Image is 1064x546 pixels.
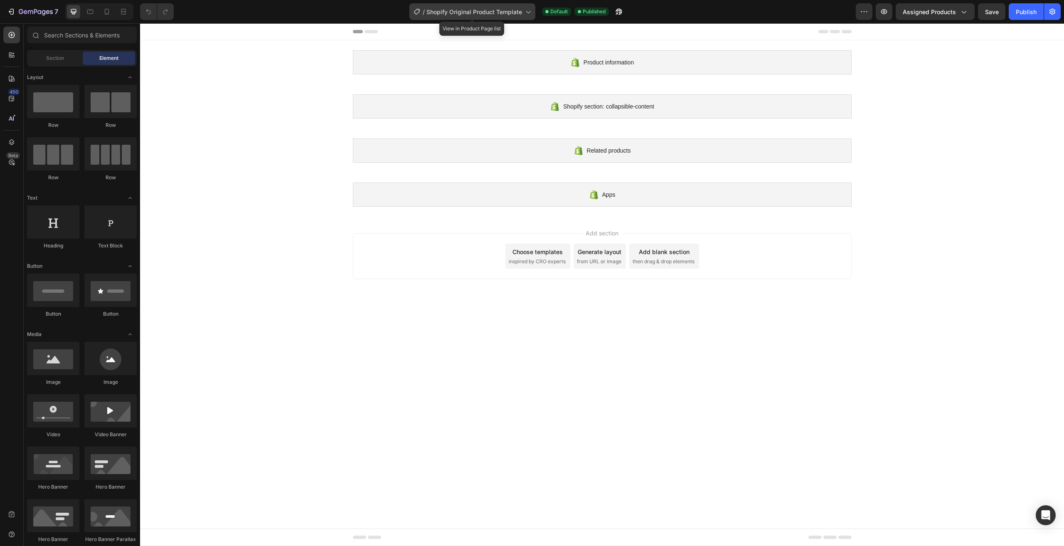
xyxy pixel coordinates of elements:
[84,431,137,438] div: Video Banner
[84,242,137,250] div: Text Block
[1036,505,1056,525] div: Open Intercom Messenger
[423,78,514,88] span: Shopify section: collapsible-content
[499,224,549,233] div: Add blank section
[27,483,79,491] div: Hero Banner
[27,331,42,338] span: Media
[27,536,79,543] div: Hero Banner
[123,328,137,341] span: Toggle open
[84,121,137,129] div: Row
[27,74,43,81] span: Layout
[583,8,606,15] span: Published
[896,3,975,20] button: Assigned Products
[84,310,137,318] div: Button
[27,174,79,181] div: Row
[372,224,423,233] div: Choose templates
[27,194,37,202] span: Text
[447,122,491,132] span: Related products
[84,378,137,386] div: Image
[140,23,1064,546] iframe: Design area
[443,34,494,44] span: Product information
[123,71,137,84] span: Toggle open
[985,8,999,15] span: Save
[140,3,174,20] div: Undo/Redo
[426,7,522,16] span: Shopify Original Product Template
[1009,3,1044,20] button: Publish
[3,3,62,20] button: 7
[903,7,956,16] span: Assigned Products
[27,262,42,270] span: Button
[46,54,64,62] span: Section
[27,431,79,438] div: Video
[550,8,568,15] span: Default
[27,242,79,250] div: Heading
[123,191,137,205] span: Toggle open
[423,7,425,16] span: /
[84,536,137,543] div: Hero Banner Parallax
[54,7,58,17] p: 7
[1016,7,1037,16] div: Publish
[437,235,481,242] span: from URL or image
[493,235,554,242] span: then drag & drop elements
[27,310,79,318] div: Button
[6,152,20,159] div: Beta
[27,27,137,43] input: Search Sections & Elements
[27,121,79,129] div: Row
[27,378,79,386] div: Image
[442,205,482,214] span: Add section
[462,166,475,176] span: Apps
[978,3,1005,20] button: Save
[438,224,481,233] div: Generate layout
[84,174,137,181] div: Row
[369,235,426,242] span: inspired by CRO experts
[84,483,137,491] div: Hero Banner
[123,259,137,273] span: Toggle open
[8,89,20,95] div: 450
[99,54,118,62] span: Element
